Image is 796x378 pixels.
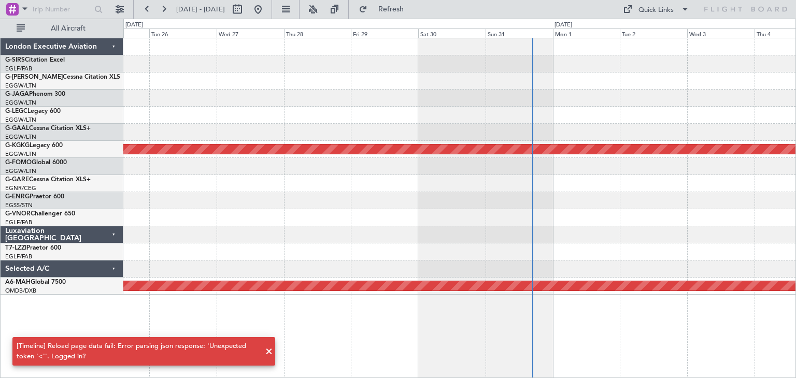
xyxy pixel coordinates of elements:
div: Wed 27 [217,28,284,38]
a: G-VNORChallenger 650 [5,211,75,217]
a: EGGW/LTN [5,133,36,141]
a: EGLF/FAB [5,253,32,260]
span: G-[PERSON_NAME] [5,74,63,80]
div: Wed 3 [687,28,755,38]
a: G-KGKGLegacy 600 [5,142,63,149]
span: G-JAGA [5,91,29,97]
div: Thu 28 [284,28,351,38]
span: [DATE] - [DATE] [176,5,225,14]
a: G-GAALCessna Citation XLS+ [5,125,91,132]
a: EGGW/LTN [5,116,36,124]
div: Tue 26 [149,28,217,38]
span: G-KGKG [5,142,30,149]
div: Quick Links [638,5,674,16]
button: All Aircraft [11,20,112,37]
span: A6-MAH [5,279,31,285]
a: EGLF/FAB [5,219,32,226]
span: T7-LZZI [5,245,26,251]
a: EGGW/LTN [5,82,36,90]
a: G-LEGCLegacy 600 [5,108,61,114]
a: EGGW/LTN [5,167,36,175]
a: A6-MAHGlobal 7500 [5,279,66,285]
span: Refresh [369,6,413,13]
a: EGNR/CEG [5,184,36,192]
button: Refresh [354,1,416,18]
a: EGLF/FAB [5,65,32,72]
a: G-FOMOGlobal 6000 [5,159,67,166]
div: [DATE] [125,21,143,30]
a: EGGW/LTN [5,99,36,107]
a: T7-LZZIPraetor 600 [5,245,61,251]
a: G-JAGAPhenom 300 [5,91,65,97]
span: All Aircraft [27,25,109,32]
a: OMDB/DXB [5,287,36,295]
a: G-ENRGPraetor 600 [5,194,64,200]
span: G-GAAL [5,125,29,132]
a: EGSS/STN [5,201,33,209]
span: G-VNOR [5,211,31,217]
div: Mon 1 [553,28,620,38]
div: [Timeline] Reload page data fail: Error parsing json response: 'Unexpected token '<''. Logged in? [17,341,260,361]
span: G-SIRS [5,57,25,63]
div: [DATE] [555,21,572,30]
a: G-[PERSON_NAME]Cessna Citation XLS [5,74,120,80]
a: EGGW/LTN [5,150,36,158]
span: G-GARE [5,177,29,183]
button: Quick Links [618,1,694,18]
div: Sat 30 [418,28,486,38]
a: G-GARECessna Citation XLS+ [5,177,91,183]
a: G-SIRSCitation Excel [5,57,65,63]
span: G-LEGC [5,108,27,114]
span: G-FOMO [5,159,32,166]
div: Sun 31 [486,28,553,38]
input: Trip Number [32,2,91,17]
div: Fri 29 [351,28,418,38]
div: Tue 2 [620,28,687,38]
span: G-ENRG [5,194,30,200]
